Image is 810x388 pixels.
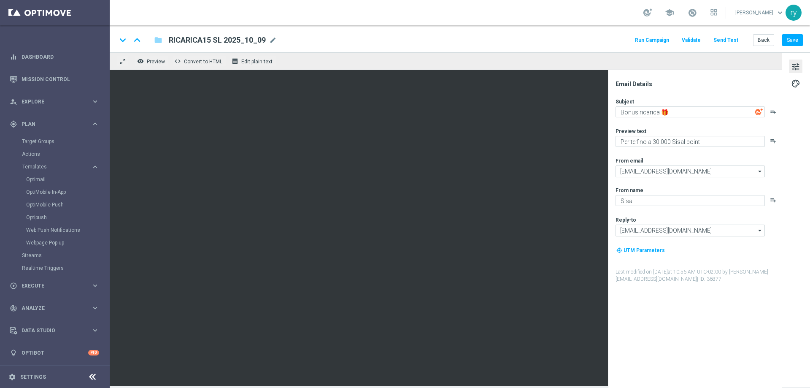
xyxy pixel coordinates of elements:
i: person_search [10,98,17,106]
span: school [665,8,674,17]
div: OptiMobile In-App [26,186,109,198]
span: mode_edit [269,36,277,44]
a: Webpage Pop-up [26,239,88,246]
div: Optibot [10,342,99,364]
input: Select [616,166,765,177]
button: Run Campaign [634,35,670,46]
div: Webpage Pop-up [26,236,109,249]
a: Target Groups [22,138,88,145]
div: Realtime Triggers [22,262,109,274]
span: Validate [682,37,701,43]
i: track_changes [10,304,17,312]
i: folder [154,35,162,45]
div: Target Groups [22,135,109,148]
i: keyboard_arrow_right [91,304,99,312]
div: Optimail [26,173,109,186]
a: Dashboard [22,46,99,68]
div: Data Studio [10,327,91,334]
i: keyboard_arrow_right [91,326,99,334]
div: Plan [10,120,91,128]
i: gps_fixed [10,120,17,128]
a: Settings [20,374,46,380]
div: Optipush [26,211,109,224]
div: track_changes Analyze keyboard_arrow_right [9,305,100,312]
span: Plan [22,122,91,127]
button: my_location UTM Parameters [616,246,666,255]
button: playlist_add [770,108,777,115]
button: person_search Explore keyboard_arrow_right [9,98,100,105]
div: Templates keyboard_arrow_right [22,163,100,170]
i: arrow_drop_down [756,225,764,236]
input: Select [616,225,765,236]
a: Web Push Notifications [26,227,88,233]
i: keyboard_arrow_down [116,34,129,46]
i: keyboard_arrow_up [131,34,143,46]
button: Save [782,34,803,46]
a: Actions [22,151,88,157]
span: Execute [22,283,91,288]
button: gps_fixed Plan keyboard_arrow_right [9,121,100,128]
button: Validate [680,35,702,46]
i: equalizer [10,53,17,61]
button: code Convert to HTML [172,56,226,67]
i: keyboard_arrow_right [91,163,99,171]
button: Mission Control [9,76,100,83]
span: palette [791,78,800,89]
div: OptiMobile Push [26,198,109,211]
img: optiGenie.svg [755,108,763,116]
label: From email [616,157,643,164]
button: playlist_add [770,197,777,203]
i: keyboard_arrow_right [91,282,99,290]
span: RICARICA15 SL 2025_10_09 [169,35,266,45]
div: Analyze [10,304,91,312]
div: lightbulb Optibot +10 [9,350,100,356]
button: remove_red_eye Preview [135,56,169,67]
div: Streams [22,249,109,262]
span: Data Studio [22,328,91,333]
i: keyboard_arrow_right [91,98,99,106]
a: Optimail [26,176,88,183]
i: receipt [232,58,238,65]
i: lightbulb [10,349,17,357]
i: remove_red_eye [137,58,144,65]
span: tune [791,61,800,72]
a: OptiMobile Push [26,201,88,208]
a: [PERSON_NAME]keyboard_arrow_down [734,6,786,19]
button: playlist_add [770,138,777,144]
i: my_location [616,247,622,253]
button: Back [753,34,774,46]
div: Templates [22,164,91,169]
span: | ID: 36877 [697,276,721,282]
div: Email Details [616,80,781,88]
div: Execute [10,282,91,290]
div: Web Push Notifications [26,224,109,236]
button: Send Test [712,35,740,46]
span: Convert to HTML [184,59,222,65]
span: Edit plain text [241,59,273,65]
div: ry [786,5,802,21]
i: settings [8,373,16,381]
label: Last modified on [DATE] at 10:56 AM UTC-02:00 by [PERSON_NAME][EMAIL_ADDRESS][DOMAIN_NAME] [616,269,781,283]
button: folder [153,33,163,47]
a: OptiMobile In-App [26,189,88,195]
button: receipt Edit plain text [229,56,276,67]
button: tune [789,60,802,73]
span: Analyze [22,306,91,311]
div: Mission Control [10,68,99,90]
label: Preview text [616,128,646,135]
span: Templates [22,164,83,169]
div: Templates [22,160,109,249]
span: UTM Parameters [624,247,665,253]
div: Actions [22,148,109,160]
a: Realtime Triggers [22,265,88,271]
button: equalizer Dashboard [9,54,100,60]
i: keyboard_arrow_right [91,120,99,128]
i: arrow_drop_down [756,166,764,177]
span: Preview [147,59,165,65]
